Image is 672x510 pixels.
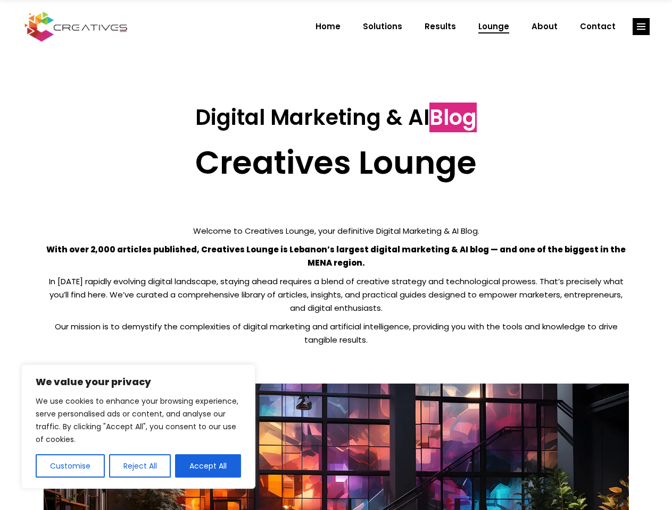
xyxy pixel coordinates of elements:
[429,103,477,132] span: Blog
[36,454,105,478] button: Customise
[44,275,629,314] p: In [DATE] rapidly evolving digital landscape, staying ahead requires a blend of creative strategy...
[520,13,569,40] a: About
[352,13,413,40] a: Solutions
[532,13,558,40] span: About
[44,320,629,346] p: Our mission is to demystify the complexities of digital marketing and artificial intelligence, pr...
[316,13,341,40] span: Home
[633,18,650,35] a: link
[44,224,629,237] p: Welcome to Creatives Lounge, your definitive Digital Marketing & AI Blog.
[21,364,255,489] div: We value your privacy
[44,143,629,182] h2: Creatives Lounge
[44,105,629,130] h3: Digital Marketing & AI
[569,13,627,40] a: Contact
[36,376,241,388] p: We value your privacy
[478,13,509,40] span: Lounge
[175,454,241,478] button: Accept All
[304,13,352,40] a: Home
[425,13,456,40] span: Results
[413,13,467,40] a: Results
[109,454,171,478] button: Reject All
[22,10,130,43] img: Creatives
[46,244,626,268] strong: With over 2,000 articles published, Creatives Lounge is Lebanon’s largest digital marketing & AI ...
[580,13,616,40] span: Contact
[467,13,520,40] a: Lounge
[36,395,241,446] p: We use cookies to enhance your browsing experience, serve personalised ads or content, and analys...
[363,13,402,40] span: Solutions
